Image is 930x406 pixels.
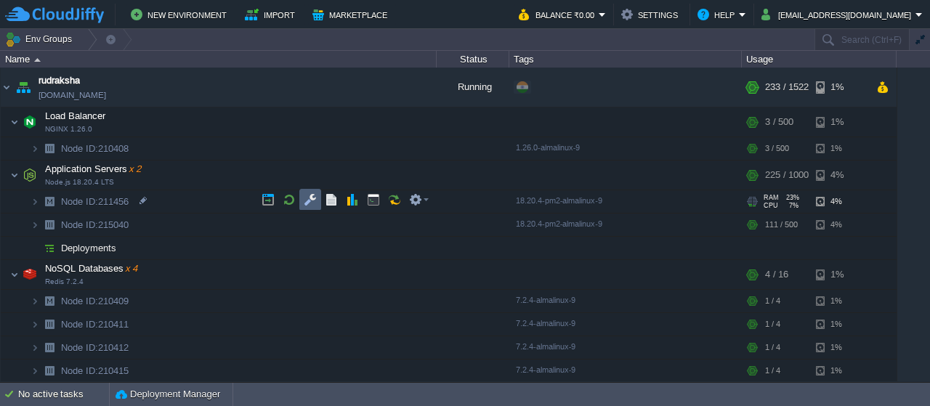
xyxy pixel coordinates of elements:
div: 1% [816,290,863,312]
img: AMDAwAAAACH5BAEAAAAALAAAAAABAAEAAAICRAEAOw== [31,336,39,359]
div: 1 / 4 [765,336,780,359]
div: 1% [816,336,863,359]
div: 4% [816,161,863,190]
div: 1 / 4 [765,313,780,336]
a: Deployments [60,242,118,254]
button: Env Groups [5,29,77,49]
img: AMDAwAAAACH5BAEAAAAALAAAAAABAAEAAAICRAEAOw== [31,360,39,382]
span: 7.2.4-almalinux-9 [516,365,575,374]
div: 4% [816,214,863,236]
a: Node ID:211456 [60,195,131,208]
span: 18.20.4-pm2-almalinux-9 [516,219,602,228]
span: Node ID: [61,365,98,376]
img: AMDAwAAAACH5BAEAAAAALAAAAAABAAEAAAICRAEAOw== [20,260,40,289]
span: x 4 [124,263,138,274]
button: Settings [621,6,682,23]
div: 225 / 1000 [765,161,809,190]
span: 210411 [60,318,131,330]
button: [EMAIL_ADDRESS][DOMAIN_NAME] [761,6,915,23]
a: Node ID:210415 [60,365,131,377]
button: Import [245,6,299,23]
div: 1% [816,360,863,382]
span: 1.26.0-almalinux-9 [516,143,580,152]
span: RAM [764,194,779,201]
img: AMDAwAAAACH5BAEAAAAALAAAAAABAAEAAAICRAEAOw== [31,190,39,213]
a: rudraksha [39,73,80,88]
img: AMDAwAAAACH5BAEAAAAALAAAAAABAAEAAAICRAEAOw== [39,290,60,312]
div: 1% [816,68,863,107]
a: Node ID:210411 [60,318,131,330]
div: Status [437,51,509,68]
span: NGINX 1.26.0 [45,125,92,134]
a: Application Serversx 2Node.js 18.20.4 LTS [44,163,143,174]
img: AMDAwAAAACH5BAEAAAAALAAAAAABAAEAAAICRAEAOw== [39,237,60,259]
div: No active tasks [18,383,109,406]
img: AMDAwAAAACH5BAEAAAAALAAAAAABAAEAAAICRAEAOw== [34,58,41,62]
span: Node ID: [61,319,98,330]
div: Name [1,51,436,68]
span: 215040 [60,219,131,231]
a: Node ID:215040 [60,219,131,231]
div: 1% [816,260,863,289]
span: 7.2.4-almalinux-9 [516,296,575,304]
img: AMDAwAAAACH5BAEAAAAALAAAAAABAAEAAAICRAEAOw== [39,190,60,213]
span: Node ID: [61,296,98,306]
span: 210409 [60,295,131,307]
span: Application Servers [44,163,143,175]
img: AMDAwAAAACH5BAEAAAAALAAAAAABAAEAAAICRAEAOw== [39,336,60,359]
img: AMDAwAAAACH5BAEAAAAALAAAAAABAAEAAAICRAEAOw== [39,313,60,336]
img: AMDAwAAAACH5BAEAAAAALAAAAAABAAEAAAICRAEAOw== [31,137,39,160]
span: 211456 [60,195,131,208]
img: AMDAwAAAACH5BAEAAAAALAAAAAABAAEAAAICRAEAOw== [20,161,40,190]
a: Node ID:210412 [60,341,131,354]
div: 1 / 4 [765,290,780,312]
span: 7% [784,202,798,209]
div: 233 / 1522 [765,68,809,107]
span: Node.js 18.20.4 LTS [45,178,114,187]
span: Node ID: [61,143,98,154]
a: [DOMAIN_NAME] [39,88,106,102]
button: New Environment [131,6,231,23]
img: AMDAwAAAACH5BAEAAAAALAAAAAABAAEAAAICRAEAOw== [20,107,40,137]
img: AMDAwAAAACH5BAEAAAAALAAAAAABAAEAAAICRAEAOw== [10,161,19,190]
span: Node ID: [61,219,98,230]
span: 210415 [60,365,131,377]
span: NoSQL Databases [44,262,139,275]
img: AMDAwAAAACH5BAEAAAAALAAAAAABAAEAAAICRAEAOw== [10,260,19,289]
img: AMDAwAAAACH5BAEAAAAALAAAAAABAAEAAAICRAEAOw== [39,137,60,160]
div: 1 / 4 [765,360,780,382]
div: 1% [816,107,863,137]
button: Balance ₹0.00 [519,6,599,23]
img: AMDAwAAAACH5BAEAAAAALAAAAAABAAEAAAICRAEAOw== [39,360,60,382]
span: 7.2.4-almalinux-9 [516,342,575,351]
img: AMDAwAAAACH5BAEAAAAALAAAAAABAAEAAAICRAEAOw== [31,237,39,259]
span: Redis 7.2.4 [45,277,84,286]
div: Running [437,68,509,107]
span: 18.20.4-pm2-almalinux-9 [516,196,602,205]
button: Marketplace [312,6,392,23]
span: 23% [785,194,799,201]
div: 3 / 500 [765,137,789,160]
span: CPU [764,202,778,209]
img: AMDAwAAAACH5BAEAAAAALAAAAAABAAEAAAICRAEAOw== [10,107,19,137]
img: AMDAwAAAACH5BAEAAAAALAAAAAABAAEAAAICRAEAOw== [31,313,39,336]
img: AMDAwAAAACH5BAEAAAAALAAAAAABAAEAAAICRAEAOw== [31,290,39,312]
div: 1% [816,313,863,336]
a: Load BalancerNGINX 1.26.0 [44,110,108,121]
img: AMDAwAAAACH5BAEAAAAALAAAAAABAAEAAAICRAEAOw== [13,68,33,107]
img: AMDAwAAAACH5BAEAAAAALAAAAAABAAEAAAICRAEAOw== [1,68,12,107]
div: 4% [816,190,863,213]
span: x 2 [127,163,142,174]
button: Help [697,6,739,23]
div: 111 / 500 [765,214,798,236]
button: Deployment Manager [116,387,220,402]
a: Node ID:210408 [60,142,131,155]
img: AMDAwAAAACH5BAEAAAAALAAAAAABAAEAAAICRAEAOw== [39,214,60,236]
div: 3 / 500 [765,107,793,137]
div: Tags [510,51,741,68]
a: NoSQL Databasesx 4Redis 7.2.4 [44,263,139,274]
span: 7.2.4-almalinux-9 [516,319,575,328]
img: AMDAwAAAACH5BAEAAAAALAAAAAABAAEAAAICRAEAOw== [31,214,39,236]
